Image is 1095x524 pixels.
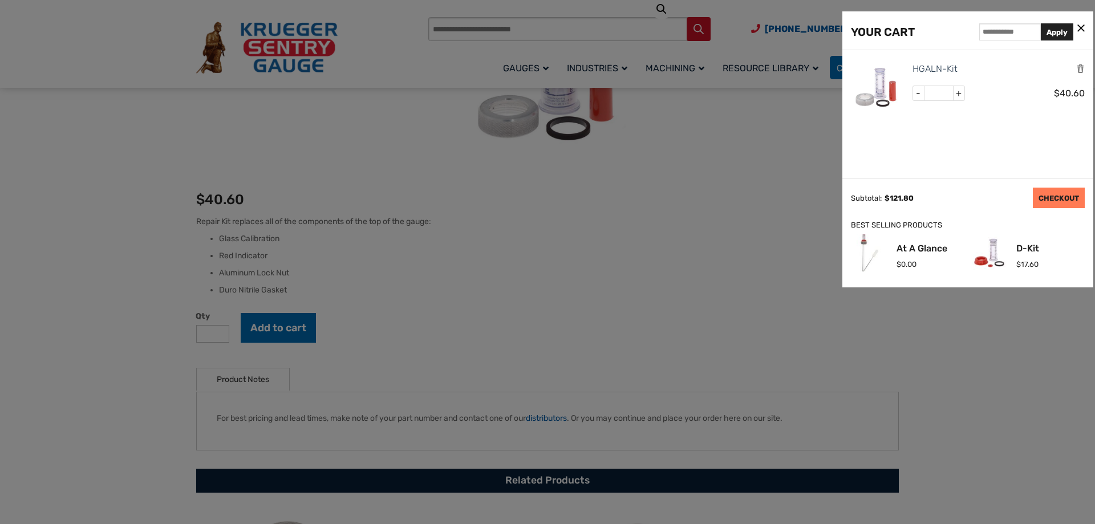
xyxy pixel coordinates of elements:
span: - [913,86,924,101]
button: Apply [1041,23,1073,40]
a: At A Glance [897,244,947,253]
span: 40.60 [1054,88,1085,99]
span: 0.00 [897,260,916,269]
a: CHECKOUT [1033,188,1085,208]
span: 17.60 [1016,260,1039,269]
img: HGALN-Kit [851,62,902,113]
img: D-Kit [971,234,1008,271]
span: $ [885,194,890,202]
div: BEST SELLING PRODUCTS [851,220,1085,231]
span: $ [897,260,901,269]
span: + [953,86,964,101]
a: HGALN-Kit [912,62,958,76]
a: D-Kit [1016,244,1039,253]
img: At A Glance [851,234,888,271]
div: YOUR CART [851,23,915,41]
span: 121.80 [885,194,914,202]
div: Subtotal: [851,194,882,202]
span: $ [1054,88,1060,99]
span: $ [1016,260,1021,269]
a: Remove this item [1076,63,1085,74]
